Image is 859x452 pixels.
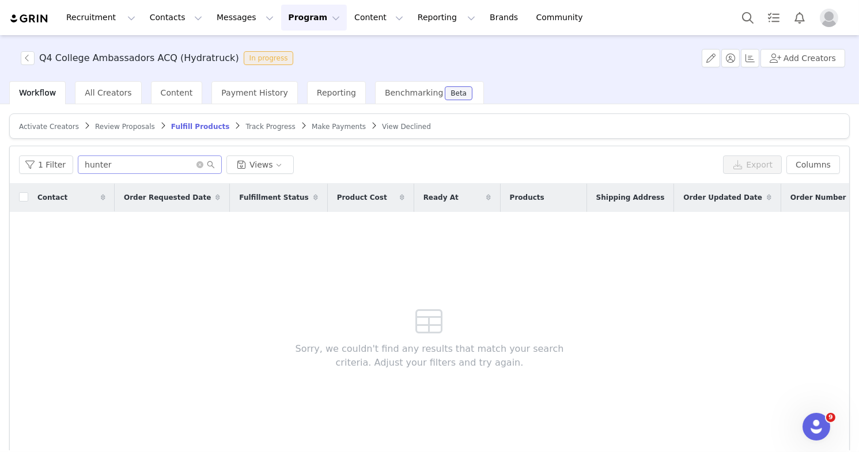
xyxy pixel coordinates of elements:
a: Brands [483,5,528,31]
span: Reporting [317,88,356,97]
h3: Q4 College Ambassadors ACQ (Hydratruck) [39,51,239,65]
span: Track Progress [245,123,295,131]
input: Search... [78,155,222,174]
img: grin logo [9,13,50,24]
span: Benchmarking [385,88,443,97]
span: Review Proposals [95,123,155,131]
button: Content [347,5,410,31]
a: Community [529,5,595,31]
span: In progress [244,51,294,65]
button: Views [226,155,294,174]
span: Payment History [221,88,288,97]
button: Profile [813,9,850,27]
span: Products [510,192,544,203]
iframe: Intercom live chat [803,413,830,440]
span: Order Updated Date [683,192,762,203]
button: Add Creators [760,49,845,67]
button: Search [735,5,760,31]
button: Program [281,5,347,31]
span: Content [161,88,193,97]
span: All Creators [85,88,131,97]
span: Activate Creators [19,123,79,131]
span: [object Object] [21,51,298,65]
span: Shipping Address [596,192,665,203]
span: Order Requested Date [124,192,211,203]
i: icon: close-circle [196,161,203,168]
button: Export [723,155,782,174]
span: 9 [826,413,835,422]
span: Product Cost [337,192,387,203]
span: Fulfill Products [171,123,230,131]
button: Contacts [143,5,209,31]
span: Make Payments [312,123,366,131]
span: Ready At [423,192,459,203]
button: Messages [210,5,281,31]
button: Reporting [411,5,482,31]
div: Beta [451,90,467,97]
i: icon: search [207,161,215,169]
span: Sorry, we couldn't find any results that match your search criteria. Adjust your filters and try ... [278,342,581,370]
button: Notifications [787,5,812,31]
button: Recruitment [59,5,142,31]
span: Workflow [19,88,56,97]
span: Contact [37,192,67,203]
span: View Declined [382,123,431,131]
span: Order Number [790,192,846,203]
img: placeholder-profile.jpg [820,9,838,27]
span: Fulfillment Status [239,192,308,203]
button: 1 Filter [19,155,73,174]
button: Columns [786,155,840,174]
a: Tasks [761,5,786,31]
